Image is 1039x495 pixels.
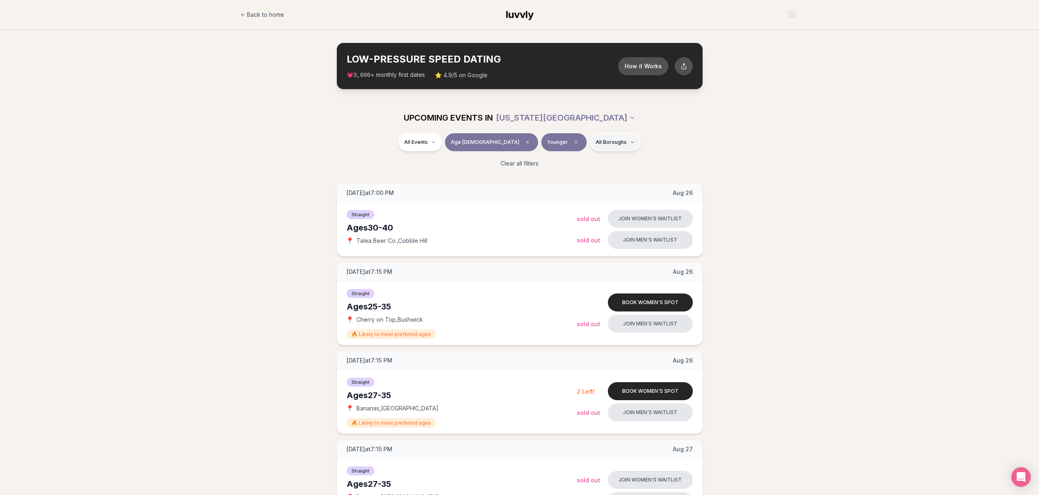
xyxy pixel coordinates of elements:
[404,139,428,146] span: All Events
[347,222,577,233] div: Ages 30-40
[496,155,543,172] button: Clear all filters
[506,8,534,21] a: luvvly
[347,53,618,66] h2: LOW-PRESSURE SPEED DATING
[673,268,693,276] span: Aug 26
[347,289,374,298] span: Straight
[608,231,693,249] button: Join men's waitlist
[608,403,693,421] button: Join men's waitlist
[608,315,693,333] button: Join men's waitlist
[541,133,587,151] button: YoungerClear preference
[673,356,693,365] span: Aug 26
[608,471,693,489] button: Join women's waitlist
[523,137,532,147] span: Clear age
[577,320,600,327] span: Sold Out
[618,57,668,75] button: How it Works
[356,237,427,245] span: Talea Beer Co. , Cobble Hill
[356,316,423,324] span: Cherry on Top , Bushwick
[347,356,392,365] span: [DATE] at 7:15 PM
[506,9,534,20] span: luvvly
[356,404,438,412] span: Bananas , [GEOGRAPHIC_DATA]
[347,466,374,475] span: Straight
[608,293,693,311] button: Book women's spot
[404,112,493,123] span: UPCOMING EVENTS IN
[496,109,636,127] button: [US_STATE][GEOGRAPHIC_DATA]
[347,189,394,197] span: [DATE] at 7:00 PM
[347,316,353,323] span: 📍
[347,445,392,453] span: [DATE] at 7:15 PM
[347,301,577,312] div: Ages 25-35
[354,72,371,78] span: 3,000
[347,378,374,387] span: Straight
[347,405,353,412] span: 📍
[347,390,577,401] div: Ages 27-35
[347,71,425,79] span: 💗 + monthly first dates
[577,388,595,395] span: 2 Left!
[347,210,374,219] span: Straight
[347,418,436,428] span: 🔥 Likely to meet preferred ages
[577,237,600,244] span: Sold Out
[347,268,392,276] span: [DATE] at 7:15 PM
[445,133,538,151] button: Age [DEMOGRAPHIC_DATA]Clear age
[435,71,487,79] span: ⭐ 4.9/5 on Google
[784,9,799,21] button: Open menu
[347,478,577,490] div: Ages 27-35
[451,139,519,146] span: Age [DEMOGRAPHIC_DATA]
[596,139,627,146] span: All Boroughs
[347,329,436,339] span: 🔥 Likely to meet preferred ages
[347,237,353,244] span: 📍
[608,210,693,228] button: Join women's waitlist
[547,139,568,146] span: Younger
[398,133,442,151] button: All Events
[240,7,284,23] a: Back to home
[577,477,600,484] span: Sold Out
[1011,467,1031,487] div: Open Intercom Messenger
[590,133,641,151] button: All Boroughs
[571,137,581,147] span: Clear preference
[673,445,693,453] span: Aug 27
[577,215,600,222] span: Sold Out
[577,409,600,416] span: Sold Out
[247,11,284,19] span: Back to home
[608,382,693,400] button: Book women's spot
[673,189,693,197] span: Aug 26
